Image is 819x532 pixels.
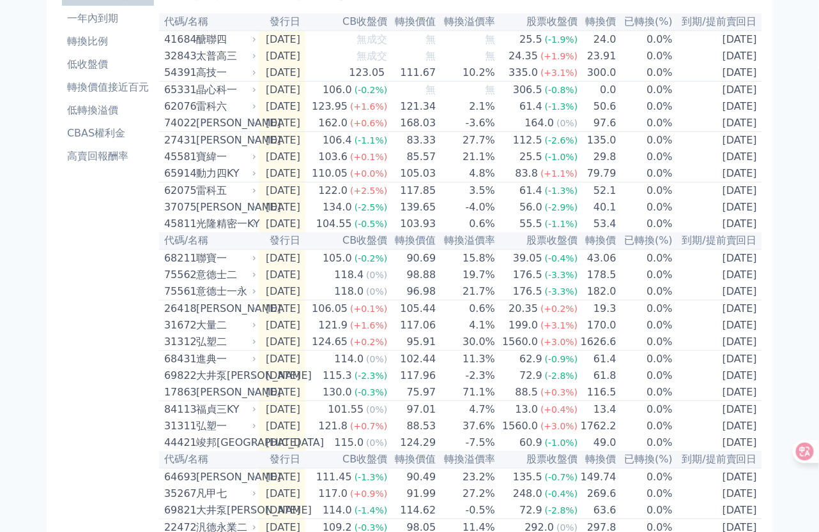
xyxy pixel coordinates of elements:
div: 太普高三 [196,48,254,64]
td: [DATE] [673,401,762,418]
div: 84113 [164,402,193,417]
td: [DATE] [673,267,762,283]
div: 101.55 [325,402,366,417]
td: 0.0% [617,31,673,48]
td: 23.91 [578,48,616,64]
td: 98.88 [388,267,437,283]
span: (+0.2%) [350,337,387,347]
td: 52.1 [578,182,616,200]
span: (-0.9%) [545,354,578,364]
div: 25.5 [517,32,545,47]
td: [DATE] [673,334,762,351]
span: (0%) [556,118,578,128]
a: CBAS權利金 [62,123,154,144]
span: (+0.0%) [350,168,387,179]
td: [DATE] [673,317,762,334]
td: [DATE] [673,216,762,232]
div: 88.5 [513,385,541,400]
td: 88.53 [388,418,437,434]
td: 71.1% [437,384,496,401]
td: 117.96 [388,367,437,384]
li: 低轉換溢價 [62,103,154,118]
span: (-2.8%) [545,371,578,381]
td: [DATE] [673,115,762,132]
td: -3.6% [437,115,496,132]
div: 雷科五 [196,183,254,198]
td: [DATE] [673,300,762,318]
th: 轉換價值 [388,13,437,31]
td: 0.0% [617,367,673,384]
div: 福貞三KY [196,402,254,417]
td: 0.0% [617,149,673,165]
div: 62.9 [517,351,545,367]
a: 低收盤價 [62,54,154,75]
th: 轉換溢價率 [437,13,496,31]
td: 111.67 [388,64,437,82]
div: 31672 [164,318,193,333]
th: 已轉換(%) [617,13,673,31]
td: 0.0% [617,317,673,334]
span: 無 [426,84,436,96]
th: CB收盤價 [305,13,388,31]
div: 17863 [164,385,193,400]
td: [DATE] [259,199,305,216]
td: 182.0 [578,283,616,300]
div: 雷科六 [196,99,254,114]
td: [DATE] [259,132,305,149]
div: 68211 [164,251,193,266]
span: (-0.2%) [355,85,388,95]
th: 發行日 [259,13,305,31]
td: 4.7% [437,401,496,418]
div: 124.65 [309,334,350,350]
div: 62075 [164,183,193,198]
div: 寶緯一 [196,149,254,165]
div: 高技一 [196,65,254,80]
td: [DATE] [673,182,762,200]
div: 118.0 [332,284,367,299]
td: 97.6 [578,115,616,132]
td: 95.91 [388,334,437,351]
td: [DATE] [673,48,762,64]
span: 無成交 [357,33,388,45]
div: 105.0 [320,251,355,266]
div: 114.0 [332,351,367,367]
div: 55.5 [517,216,545,232]
td: 27.7% [437,132,496,149]
td: 3.5% [437,182,496,200]
td: 117.06 [388,317,437,334]
div: 動力四KY [196,166,254,181]
span: (+0.4%) [540,404,578,415]
td: 0.0% [617,300,673,318]
td: [DATE] [259,267,305,283]
td: 40.1 [578,199,616,216]
td: [DATE] [259,64,305,82]
div: 61.4 [517,183,545,198]
td: 29.8 [578,149,616,165]
td: [DATE] [259,283,305,300]
span: 無 [485,33,495,45]
li: 轉換價值接近百元 [62,80,154,95]
span: (-2.5%) [355,202,388,212]
td: 168.03 [388,115,437,132]
td: 2.1% [437,98,496,115]
td: 0.0% [617,249,673,267]
td: 11.3% [437,351,496,368]
td: 19.7% [437,267,496,283]
td: [DATE] [259,98,305,115]
div: 65331 [164,82,193,98]
div: 26418 [164,301,193,316]
td: 21.7% [437,283,496,300]
div: 61.4 [517,99,545,114]
td: 1762.2 [578,418,616,434]
td: 24.0 [578,31,616,48]
li: 轉換比例 [62,34,154,49]
td: 37.6% [437,418,496,434]
div: [PERSON_NAME] [196,133,254,148]
div: 意德士一永 [196,284,254,299]
div: 37075 [164,200,193,215]
span: (0%) [366,270,387,280]
div: 大井泵[PERSON_NAME] [196,368,254,383]
td: [DATE] [673,132,762,149]
td: [DATE] [673,249,762,267]
div: 69822 [164,368,193,383]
